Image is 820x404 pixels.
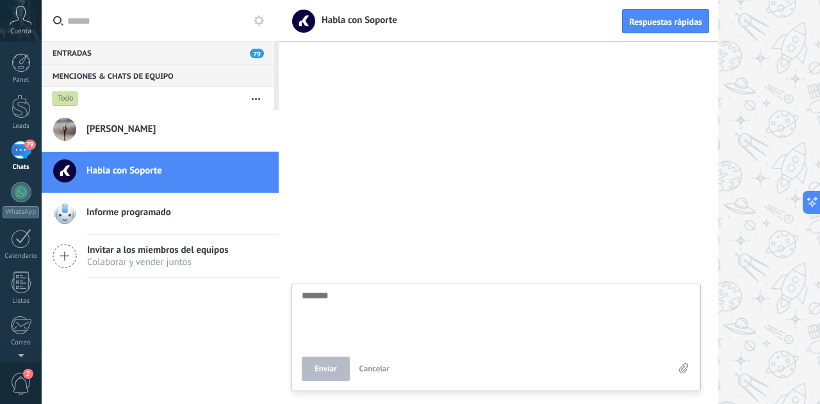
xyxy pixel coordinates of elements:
span: Informe programado [86,206,171,219]
div: Todo [53,91,78,106]
div: Calendario [3,252,40,261]
button: Más [242,87,270,110]
span: Cancelar [359,363,390,374]
span: Cuenta [10,28,31,36]
span: Respuestas rápidas [629,17,702,26]
span: Colaborar y vender juntos [87,256,229,268]
span: [PERSON_NAME] [86,123,156,136]
span: Invitar a los miembros del equipos [87,244,229,256]
span: Habla con Soporte [314,14,397,26]
span: 2 [23,369,33,379]
button: Enviar [302,357,350,381]
a: [PERSON_NAME] [42,110,279,151]
span: 79 [24,140,35,150]
a: Habla con Soporte [42,152,279,193]
div: Listas [3,297,40,305]
div: Menciones & Chats de equipo [42,64,274,87]
div: WhatsApp [3,206,39,218]
button: Respuestas rápidas [622,9,709,33]
div: Panel [3,76,40,85]
a: Informe programado [42,193,279,234]
span: Habla con Soporte [86,165,162,177]
div: Chats [3,163,40,172]
span: 79 [250,49,264,58]
span: Enviar [315,364,337,373]
div: Correo [3,339,40,347]
div: Entradas [42,41,274,64]
div: Leads [3,122,40,131]
button: Cancelar [354,357,395,381]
